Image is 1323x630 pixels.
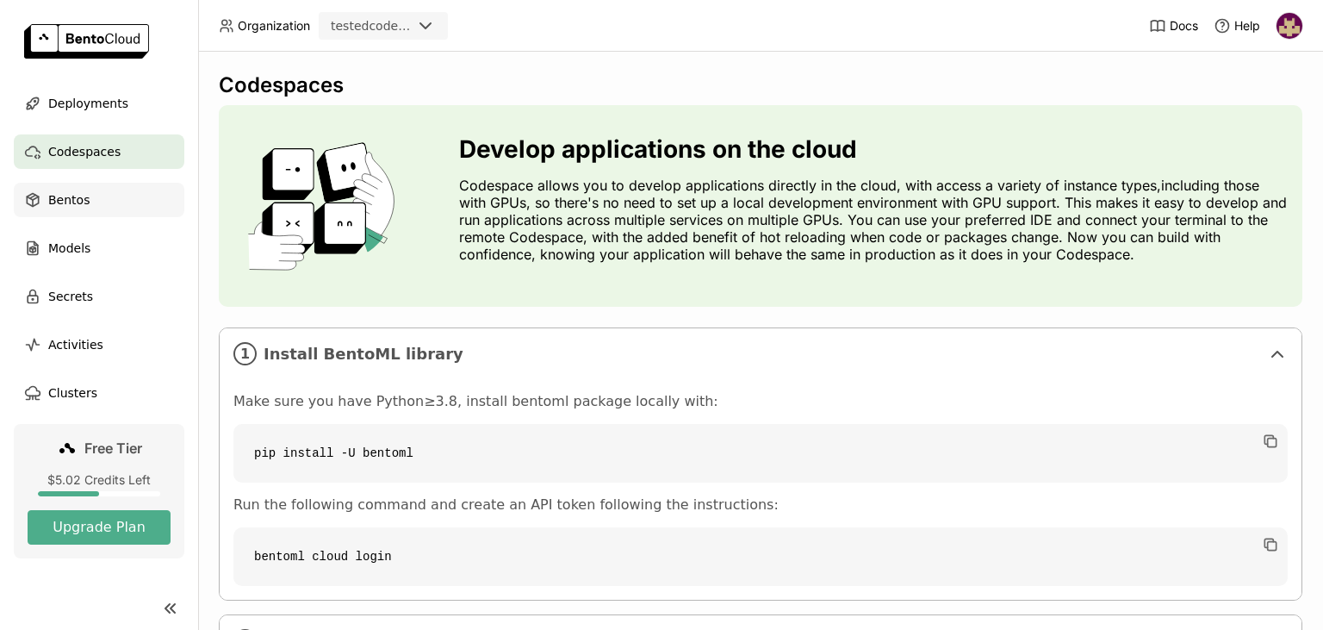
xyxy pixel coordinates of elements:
[233,496,1288,514] p: Run the following command and create an API token following the instructions:
[238,18,310,34] span: Organization
[84,440,142,457] span: Free Tier
[14,376,184,410] a: Clusters
[1149,17,1198,34] a: Docs
[14,183,184,217] a: Bentos
[220,328,1301,379] div: 1Install BentoML library
[48,141,121,162] span: Codespaces
[233,527,1288,586] code: bentoml cloud login
[48,334,103,355] span: Activities
[1170,18,1198,34] span: Docs
[219,72,1302,98] div: Codespaces
[28,510,171,545] button: Upgrade Plan
[413,18,415,35] input: Selected testedcodeployment.
[14,86,184,121] a: Deployments
[48,383,97,403] span: Clusters
[233,342,257,365] i: 1
[48,93,128,114] span: Deployments
[1276,13,1302,39] img: Hélio Júnior
[233,424,1288,483] code: pip install -U bentoml
[459,177,1289,263] p: Codespace allows you to develop applications directly in the cloud, with access a variety of inst...
[14,424,184,558] a: Free Tier$5.02 Credits LeftUpgrade Plan
[1234,18,1260,34] span: Help
[233,393,1288,410] p: Make sure you have Python≥3.8, install bentoml package locally with:
[264,345,1260,364] span: Install BentoML library
[331,17,412,34] div: testedcodeployment
[48,238,90,259] span: Models
[48,190,90,210] span: Bentos
[14,231,184,265] a: Models
[48,286,93,307] span: Secrets
[1214,17,1260,34] div: Help
[459,135,1289,163] h3: Develop applications on the cloud
[14,134,184,169] a: Codespaces
[28,472,171,488] div: $5.02 Credits Left
[24,24,149,59] img: logo
[233,141,418,271] img: cover onboarding
[14,327,184,362] a: Activities
[14,279,184,314] a: Secrets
